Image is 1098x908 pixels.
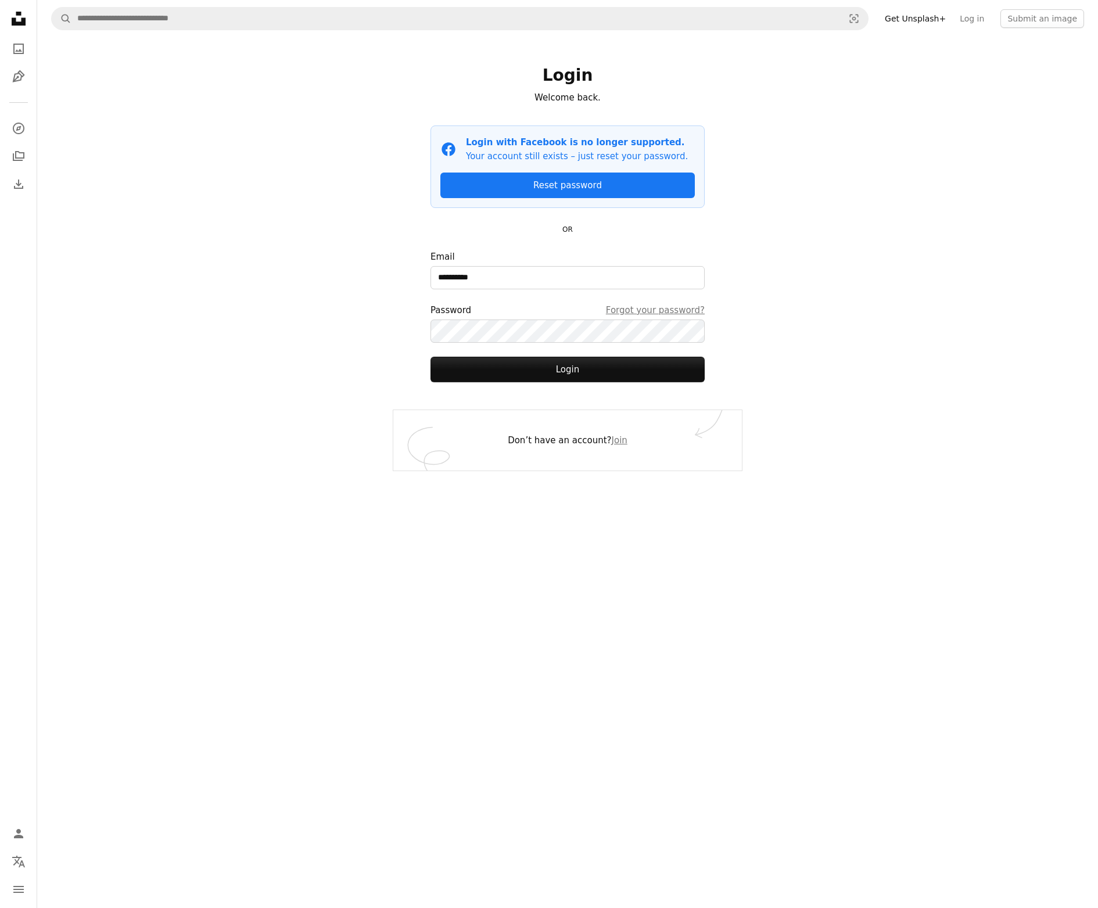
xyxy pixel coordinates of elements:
p: Welcome back. [430,91,705,105]
input: Email [430,266,705,289]
label: Email [430,250,705,289]
a: Collections [7,145,30,168]
a: Get Unsplash+ [878,9,953,28]
a: Home — Unsplash [7,7,30,33]
a: Download History [7,173,30,196]
p: Your account still exists – just reset your password. [466,149,688,163]
button: Language [7,850,30,873]
a: Explore [7,117,30,140]
a: Join [612,435,627,446]
form: Find visuals sitewide [51,7,869,30]
a: Log in [953,9,991,28]
h1: Login [430,65,705,86]
a: Illustrations [7,65,30,88]
button: Submit an image [1000,9,1084,28]
a: Reset password [440,173,695,198]
small: OR [562,225,573,234]
button: Login [430,357,705,382]
div: Password [430,303,705,317]
div: Don’t have an account? [393,410,742,471]
button: Menu [7,878,30,901]
a: Log in / Sign up [7,822,30,845]
button: Visual search [840,8,868,30]
input: PasswordForgot your password? [430,320,705,343]
p: Login with Facebook is no longer supported. [466,135,688,149]
a: Forgot your password? [606,303,705,317]
a: Photos [7,37,30,60]
button: Search Unsplash [52,8,71,30]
